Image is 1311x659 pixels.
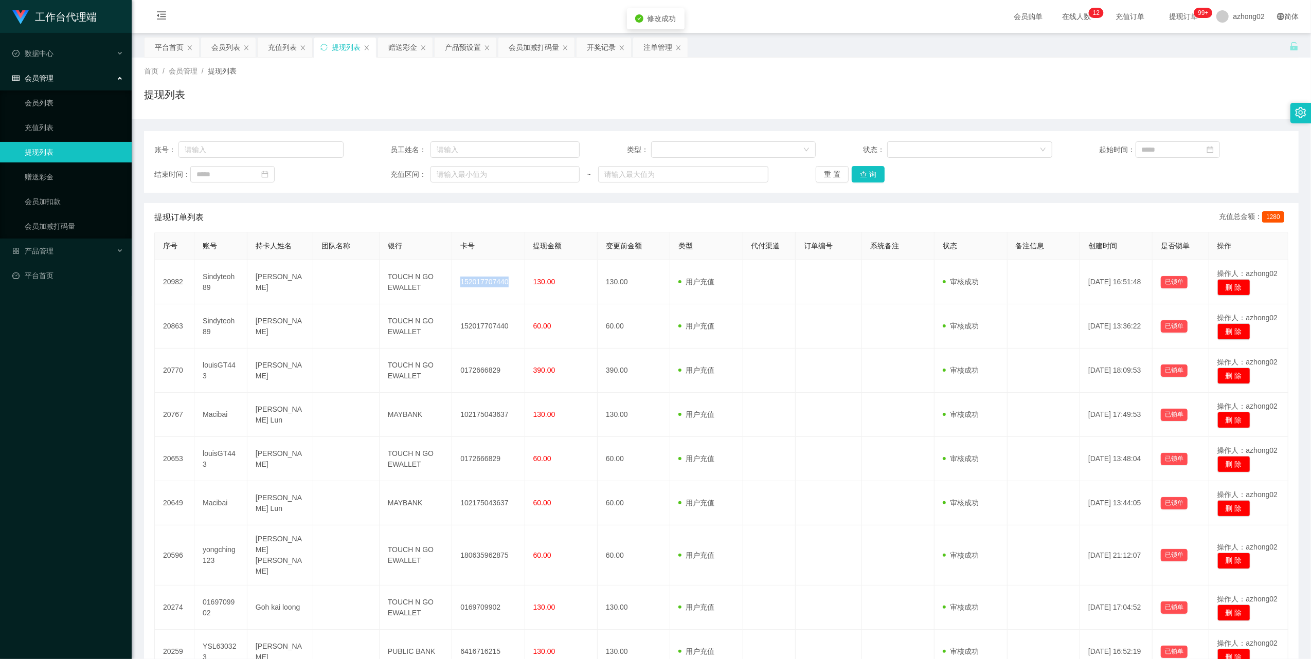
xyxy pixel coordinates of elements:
[1110,13,1150,20] span: 充值订单
[751,242,780,250] span: 代付渠道
[1088,242,1117,250] span: 创建时间
[388,38,417,57] div: 赠送彩金
[155,437,194,481] td: 20653
[420,45,426,51] i: 图标: close
[678,647,714,655] span: 用户充值
[1217,402,1278,410] span: 操作人：azhong02
[1217,242,1232,250] span: 操作
[155,38,184,57] div: 平台首页
[261,171,268,178] i: 图标: calendar
[154,169,190,180] span: 结束时间：
[256,242,292,250] span: 持卡人姓名
[12,75,20,82] i: 图标: table
[25,216,123,236] a: 会员加减打码量
[380,525,452,585] td: TOUCH N GO EWALLET
[452,304,525,349] td: 152017707440
[678,603,714,611] span: 用户充值
[943,603,979,611] span: 审核成功
[25,167,123,187] a: 赠送彩金
[1217,553,1250,569] button: 删 除
[1096,8,1100,18] p: 2
[943,647,979,655] span: 审核成功
[533,454,551,463] span: 60.00
[243,45,249,51] i: 图标: close
[533,366,555,374] span: 390.00
[580,169,598,180] span: ~
[643,38,672,57] div: 注单管理
[678,499,714,507] span: 用户充值
[380,393,452,437] td: MAYBANK
[635,14,643,23] i: icon: check-circle
[1217,500,1250,517] button: 删 除
[203,242,217,250] span: 账号
[1217,279,1250,296] button: 删 除
[943,410,979,418] span: 审核成功
[1295,107,1306,118] i: 图标: setting
[380,349,452,393] td: TOUCH N GO EWALLET
[247,585,314,630] td: Goh kai loong
[943,454,979,463] span: 审核成功
[943,366,979,374] span: 审核成功
[1080,525,1153,585] td: [DATE] 21:12:07
[533,647,555,655] span: 130.00
[1217,446,1278,454] span: 操作人：azhong02
[598,525,670,585] td: 60.00
[154,144,178,155] span: 账号：
[1161,646,1188,658] button: 已锁单
[390,144,430,155] span: 员工姓名：
[247,525,314,585] td: [PERSON_NAME] [PERSON_NAME]
[155,349,194,393] td: 20770
[364,45,370,51] i: 图标: close
[648,14,676,23] span: 修改成功
[12,50,20,57] i: 图标: check-circle-o
[1080,304,1153,349] td: [DATE] 13:36:22
[1217,412,1250,428] button: 删 除
[533,410,555,418] span: 130.00
[380,304,452,349] td: TOUCH N GO EWALLET
[268,38,297,57] div: 充值列表
[155,481,194,525] td: 20649
[12,49,53,58] span: 数据中心
[678,366,714,374] span: 用户充值
[194,304,247,349] td: Sindyteoh89
[155,525,194,585] td: 20596
[1161,276,1188,288] button: 已锁单
[155,393,194,437] td: 20767
[155,585,194,630] td: 20274
[943,278,979,286] span: 审核成功
[1217,456,1250,472] button: 删 除
[870,242,899,250] span: 系统备注
[562,45,568,51] i: 图标: close
[1161,242,1190,250] span: 是否锁单
[943,499,979,507] span: 审核成功
[484,45,490,51] i: 图标: close
[144,67,158,75] span: 首页
[12,247,20,254] i: 图标: appstore-o
[452,349,525,393] td: 0172666829
[1080,260,1153,304] td: [DATE] 16:51:48
[321,242,350,250] span: 团队名称
[1217,269,1278,278] span: 操作人：azhong02
[1057,13,1096,20] span: 在线人数
[211,38,240,57] div: 会员列表
[430,141,580,158] input: 请输入
[247,349,314,393] td: [PERSON_NAME]
[1161,364,1188,377] button: 已锁单
[1289,42,1299,51] i: 图标: unlock
[163,67,165,75] span: /
[388,242,402,250] span: 银行
[533,242,562,250] span: 提现金额
[247,437,314,481] td: [PERSON_NAME]
[194,481,247,525] td: Macibai
[452,481,525,525] td: 102175043637
[155,260,194,304] td: 20982
[247,304,314,349] td: [PERSON_NAME]
[1080,349,1153,393] td: [DATE] 18:09:53
[598,166,769,182] input: 请输入最大值为
[247,481,314,525] td: [PERSON_NAME] Lun
[598,260,670,304] td: 130.00
[452,260,525,304] td: 152017707440
[380,585,452,630] td: TOUCH N GO EWALLET
[187,45,193,51] i: 图标: close
[25,117,123,138] a: 充值列表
